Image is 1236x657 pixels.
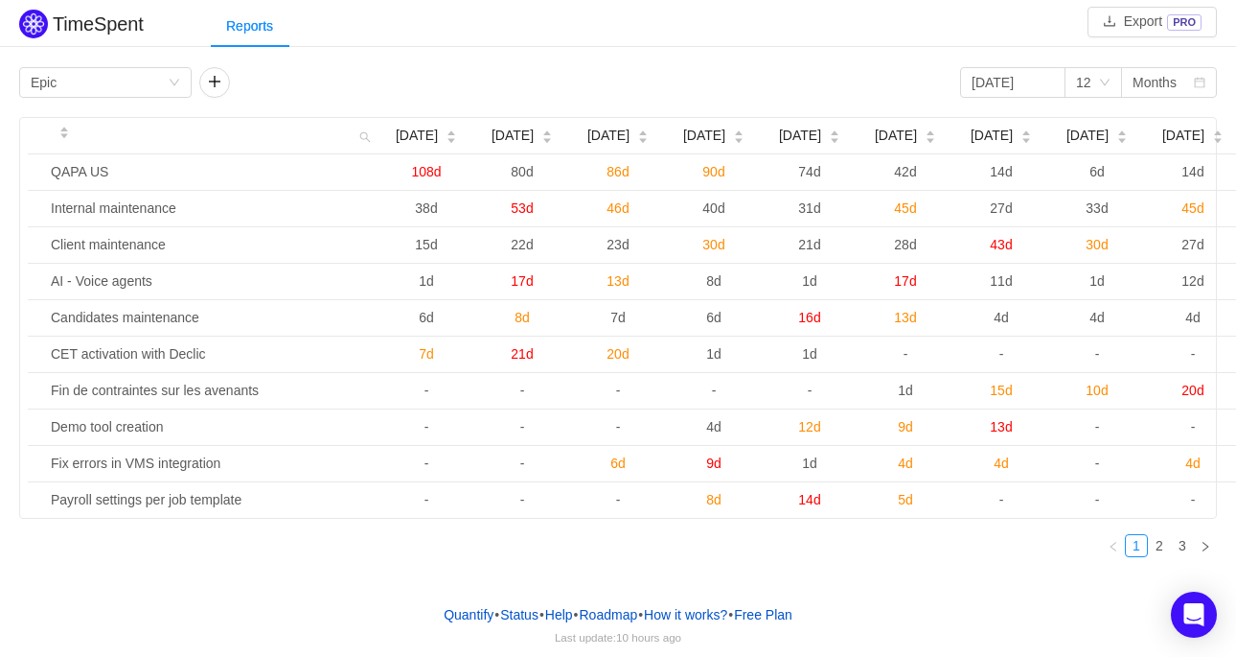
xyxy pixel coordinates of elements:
span: [DATE] [1066,126,1109,146]
span: [DATE] [875,126,917,146]
span: 108d [411,164,441,179]
div: 12 [1076,68,1091,97]
li: Next Page [1194,534,1217,557]
span: 10 hours ago [616,631,681,644]
span: 6d [419,310,434,325]
td: Payroll settings per job template [43,482,378,518]
span: 4d [706,419,721,434]
span: 33d [1086,200,1108,216]
span: 6d [610,456,626,471]
span: 14d [798,492,820,507]
span: [DATE] [587,126,629,146]
span: 17d [511,273,533,289]
span: 8d [706,273,721,289]
span: 42d [894,164,916,179]
td: Client maintenance [43,227,378,264]
span: - [424,456,429,471]
i: icon: caret-down [446,135,457,141]
span: - [520,419,525,434]
td: Internal maintenance [43,191,378,227]
li: 1 [1125,534,1148,557]
div: Sort [446,128,457,141]
span: 28d [894,237,916,252]
span: 11d [990,273,1012,289]
span: 53d [511,200,533,216]
i: icon: down [1099,77,1110,90]
span: 1d [1089,273,1105,289]
span: 7d [610,310,626,325]
span: [DATE] [971,126,1013,146]
span: 1d [802,273,817,289]
a: Status [499,600,539,629]
button: icon: downloadExportPRO [1087,7,1217,37]
span: [DATE] [492,126,534,146]
span: 4d [994,310,1009,325]
span: - [999,346,1004,362]
td: Demo tool creation [43,410,378,446]
span: [DATE] [683,126,725,146]
i: icon: caret-down [638,135,649,141]
span: 21d [511,346,533,362]
div: Sort [637,128,649,141]
span: 6d [1089,164,1105,179]
span: 8d [515,310,530,325]
a: Quantify [443,600,494,629]
i: icon: caret-up [542,129,553,134]
div: Sort [58,124,70,137]
span: 4d [994,456,1009,471]
i: icon: caret-down [926,135,936,141]
i: icon: caret-up [1213,129,1224,134]
a: 2 [1149,535,1170,556]
span: 15d [990,383,1012,398]
span: 5d [898,492,913,507]
button: Free Plan [733,600,793,629]
h2: TimeSpent [53,13,144,35]
span: 90d [702,164,724,179]
i: icon: caret-down [1117,135,1128,141]
span: 20d [1181,383,1203,398]
td: Candidates maintenance [43,300,378,337]
i: icon: caret-down [830,135,840,141]
td: AI - Voice agents [43,264,378,300]
span: 23d [607,237,629,252]
div: Sort [541,128,553,141]
span: 15d [415,237,437,252]
span: 9d [706,456,721,471]
i: icon: caret-down [1213,135,1224,141]
li: Previous Page [1102,534,1125,557]
span: • [574,607,579,622]
span: - [999,492,1004,507]
span: - [616,492,621,507]
span: 9d [898,419,913,434]
input: Start date [960,67,1065,98]
a: 3 [1172,535,1193,556]
td: Fix errors in VMS integration [43,446,378,482]
span: 6d [706,310,721,325]
span: 30d [1086,237,1108,252]
span: 7d [419,346,434,362]
span: 40d [702,200,724,216]
img: Quantify logo [19,10,48,38]
div: Sort [733,128,744,141]
i: icon: caret-up [830,129,840,134]
span: - [1191,419,1196,434]
span: 10d [1086,383,1108,398]
i: icon: caret-down [542,135,553,141]
span: [DATE] [779,126,821,146]
span: 1d [419,273,434,289]
span: 30d [702,237,724,252]
div: Months [1133,68,1177,97]
span: 1d [898,383,913,398]
span: 13d [990,419,1012,434]
span: 43d [990,237,1012,252]
div: Sort [829,128,840,141]
span: - [1095,492,1100,507]
span: - [904,346,908,362]
li: 3 [1171,534,1194,557]
i: icon: caret-up [734,129,744,134]
span: 13d [607,273,629,289]
div: Epic [31,68,57,97]
span: 4d [1185,310,1201,325]
span: 74d [798,164,820,179]
span: 45d [894,200,916,216]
